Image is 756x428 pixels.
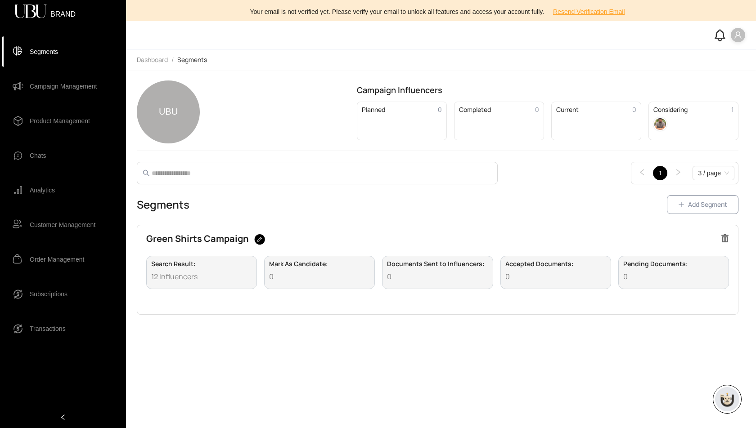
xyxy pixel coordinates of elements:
span: Subscriptions [30,285,67,303]
h3: Segments [137,197,189,212]
span: 0 [269,272,370,281]
span: right [675,169,682,176]
span: 0 [623,272,724,281]
span: Resend Verification Email [553,7,625,17]
span: Campaign Management [30,77,97,95]
span: Green Shirts Campaign [146,234,265,245]
span: BRAND [50,11,76,13]
span: 3 / page [698,166,729,180]
span: Segments [177,55,207,64]
span: left [60,414,66,420]
span: Chats [30,147,46,165]
span: Customer Management [30,216,95,234]
button: Add Segment [667,195,738,214]
span: left [639,169,646,176]
h5: Campaign Influencers [357,84,738,96]
span: Documents Sent to Influencers : [387,261,488,267]
img: chatboticon-C4A3G2IU.png [718,390,736,408]
div: Page Size [693,166,734,180]
span: Dashboard [137,55,168,64]
span: Accepted Documents : [505,261,606,267]
span: 0 [535,107,539,113]
span: 12 Influencers [151,272,252,281]
span: Considering [653,107,688,113]
span: Segments [30,43,58,61]
img: Usman Shahid [653,117,667,131]
span: Analytics [30,181,55,199]
span: 0 [505,272,606,281]
span: 0 [438,107,442,113]
span: Pending Documents : [623,261,724,267]
span: search [143,169,150,177]
button: right [671,166,685,180]
span: Completed [459,107,491,113]
div: Your email is not verified yet. Please verify your email to unlock all features and access your a... [131,4,751,19]
span: Transactions [30,320,66,338]
span: UBU [159,105,178,119]
li: Next Page [671,166,685,180]
span: 0 [632,107,636,113]
span: Product Management [30,112,90,130]
li: Previous Page [635,166,649,180]
span: Current [556,107,579,113]
span: plus [678,201,684,208]
span: Mark As Candidate : [269,261,370,267]
li: / [171,55,174,64]
button: left [635,166,649,180]
button: Resend Verification Email [546,4,632,19]
span: Planned [362,107,385,113]
span: Order Management [30,250,84,268]
span: Search Result : [151,261,252,267]
span: user [734,31,742,39]
span: 1 [731,107,733,113]
a: 1 [653,166,667,180]
span: Add Segment [688,200,727,210]
span: 0 [387,272,488,281]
